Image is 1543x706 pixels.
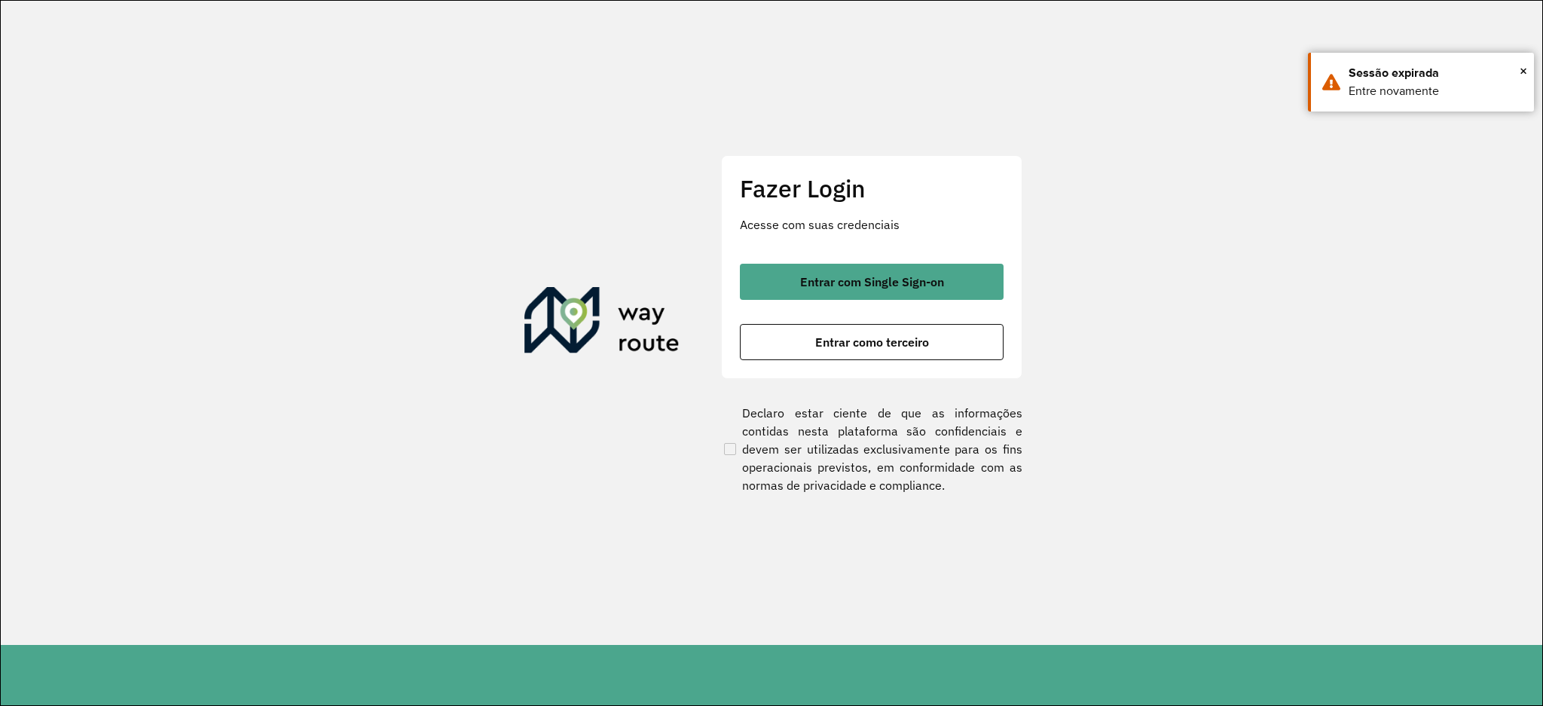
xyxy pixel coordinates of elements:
[524,287,680,359] img: Roteirizador AmbevTech
[721,404,1022,494] label: Declaro estar ciente de que as informações contidas nesta plataforma são confidenciais e devem se...
[1520,60,1527,82] span: ×
[740,174,1004,203] h2: Fazer Login
[815,336,929,348] span: Entrar como terceiro
[1520,60,1527,82] button: Close
[740,264,1004,300] button: button
[740,324,1004,360] button: button
[1349,64,1523,82] div: Sessão expirada
[1349,82,1523,100] div: Entre novamente
[800,276,944,288] span: Entrar com Single Sign-on
[740,215,1004,234] p: Acesse com suas credenciais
